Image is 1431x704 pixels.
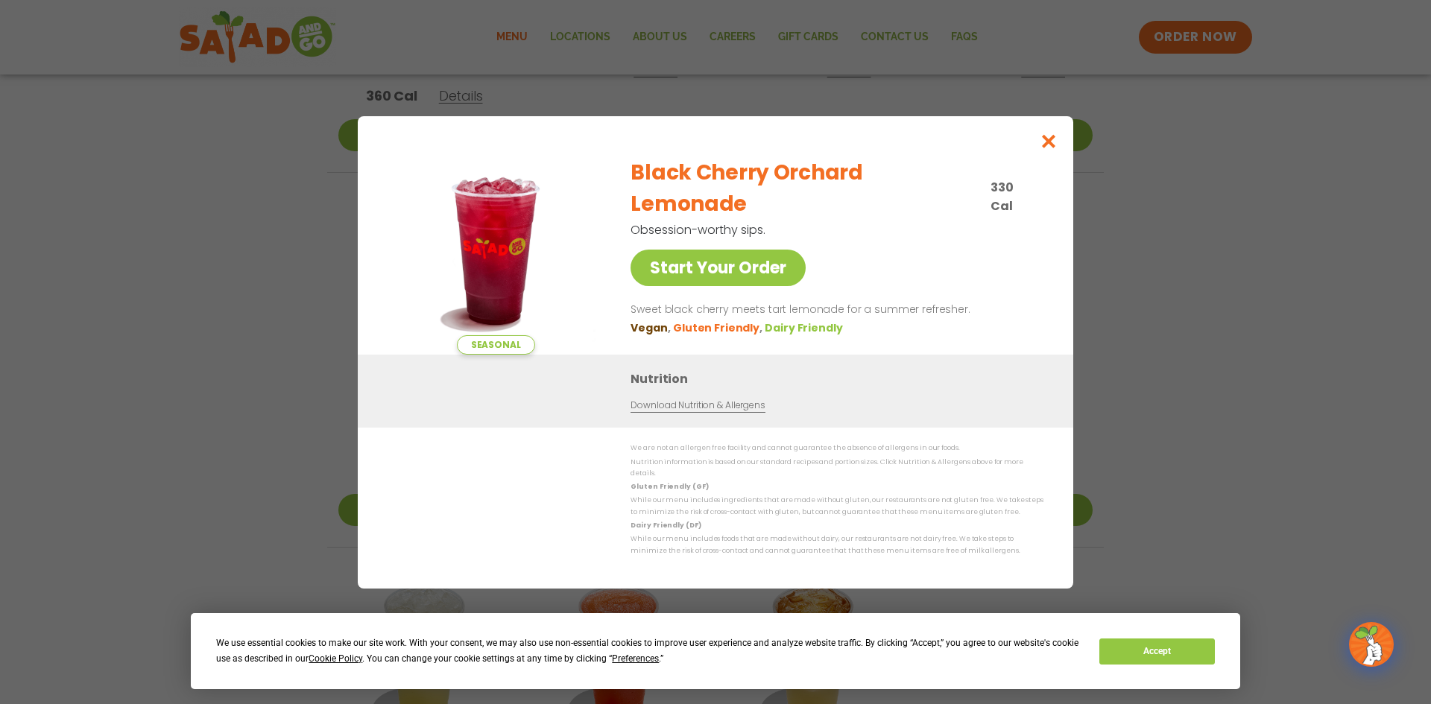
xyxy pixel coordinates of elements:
li: Vegan [631,320,673,335]
li: Dairy Friendly [765,320,845,335]
p: We are not an allergen free facility and cannot guarantee the absence of allergens in our foods. [631,443,1043,454]
button: Accept [1099,638,1214,665]
h2: Black Cherry Orchard Lemonade [631,157,982,220]
img: wpChatIcon [1351,624,1392,665]
span: Seasonal [457,335,535,355]
img: Featured product photo for Black Cherry Orchard Lemonade [391,146,600,355]
button: Close modal [1025,116,1073,166]
div: Cookie Consent Prompt [191,613,1240,689]
a: Start Your Order [631,250,806,286]
p: Obsession-worthy sips. [631,221,966,239]
strong: Gluten Friendly (GF) [631,482,708,491]
strong: Dairy Friendly (DF) [631,521,701,530]
span: Cookie Policy [309,653,362,664]
a: Download Nutrition & Allergens [631,399,765,413]
div: We use essential cookies to make our site work. With your consent, we may also use non-essential ... [216,635,1081,667]
p: 330 Cal [991,178,1037,215]
p: Nutrition information is based on our standard recipes and portion sizes. Click Nutrition & Aller... [631,456,1043,479]
li: Gluten Friendly [673,320,765,335]
p: While our menu includes foods that are made without dairy, our restaurants are not dairy free. We... [631,533,1043,556]
p: Sweet black cherry meets tart lemonade for a summer refresher. [631,301,1037,319]
span: Preferences [612,653,659,664]
h3: Nutrition [631,370,1051,388]
p: While our menu includes ingredients that are made without gluten, our restaurants are not gluten ... [631,495,1043,518]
